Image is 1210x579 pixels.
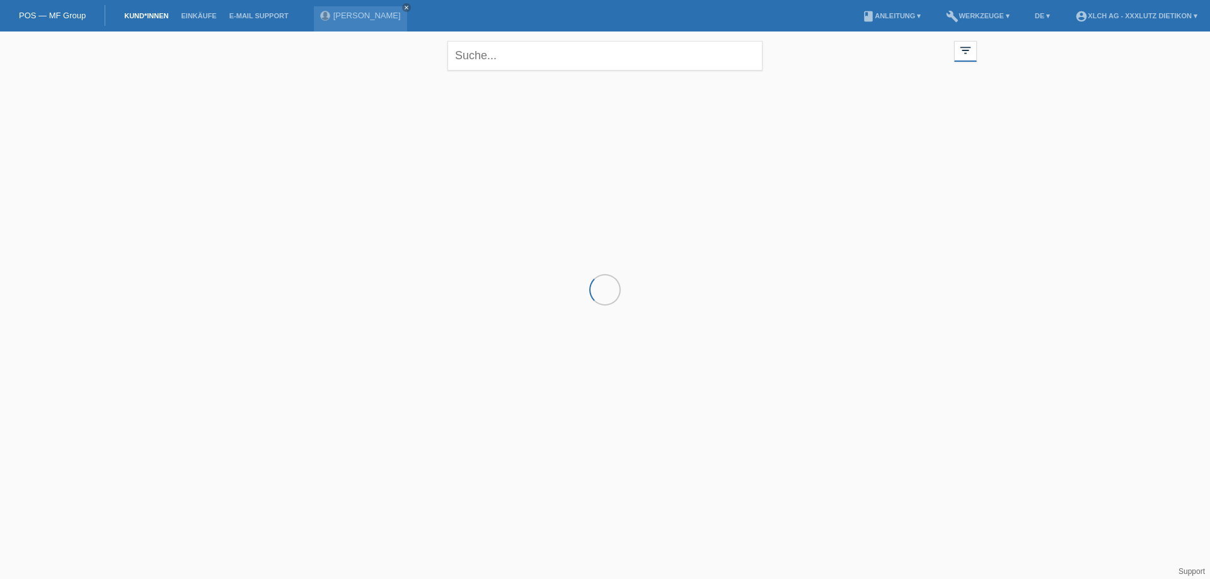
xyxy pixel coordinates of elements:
[856,12,927,20] a: bookAnleitung ▾
[940,12,1016,20] a: buildWerkzeuge ▾
[403,4,410,11] i: close
[1028,12,1056,20] a: DE ▾
[447,41,763,71] input: Suche...
[1069,12,1204,20] a: account_circleXLCH AG - XXXLutz Dietikon ▾
[959,43,972,57] i: filter_list
[1075,10,1088,23] i: account_circle
[862,10,875,23] i: book
[1178,567,1205,576] a: Support
[118,12,175,20] a: Kund*innen
[946,10,959,23] i: build
[402,3,411,12] a: close
[175,12,222,20] a: Einkäufe
[223,12,295,20] a: E-Mail Support
[19,11,86,20] a: POS — MF Group
[333,11,401,20] a: [PERSON_NAME]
